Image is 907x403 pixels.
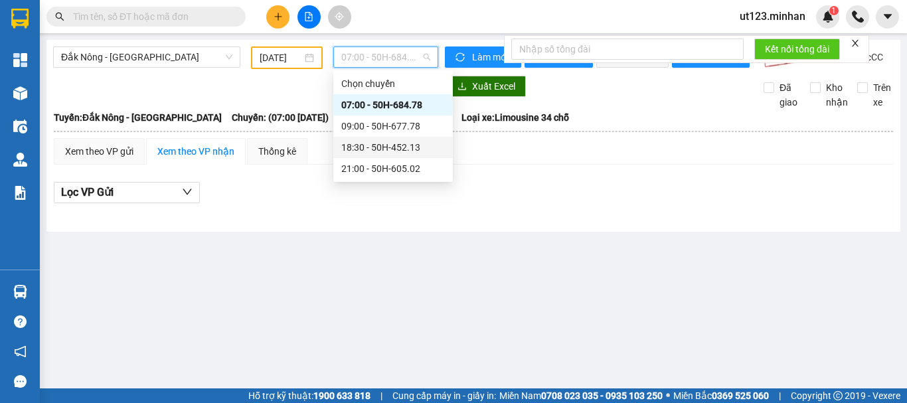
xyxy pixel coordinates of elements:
span: notification [14,345,27,358]
div: Xem theo VP nhận [157,144,234,159]
img: warehouse-icon [13,285,27,299]
img: solution-icon [13,186,27,200]
span: file-add [304,12,313,21]
span: caret-down [882,11,894,23]
div: Chọn chuyến [341,76,445,91]
img: warehouse-icon [13,86,27,100]
button: Kết nối tổng đài [754,39,840,60]
div: 21:00 - 50H-605.02 [341,161,445,176]
span: down [182,187,193,197]
img: phone-icon [852,11,864,23]
span: close [851,39,860,48]
span: 07:00 - 50H-684.78 [341,47,430,67]
button: plus [266,5,289,29]
span: aim [335,12,344,21]
span: | [380,388,382,403]
span: Chuyến: (07:00 [DATE]) [232,110,329,125]
span: | [779,388,781,403]
span: Kết nối tổng đài [765,42,829,56]
span: Miền Bắc [673,388,769,403]
div: Chọn chuyến [333,73,453,94]
span: plus [274,12,283,21]
span: Làm mới [472,50,511,64]
span: Loại xe: Limousine 34 chỗ [461,110,569,125]
b: Tuyến: Đắk Nông - [GEOGRAPHIC_DATA] [54,112,222,123]
input: Nhập số tổng đài [511,39,744,60]
strong: 0369 525 060 [712,390,769,401]
img: logo-vxr [11,9,29,29]
button: caret-down [876,5,899,29]
span: 1 [831,6,836,15]
button: aim [328,5,351,29]
strong: 0708 023 035 - 0935 103 250 [541,390,663,401]
button: file-add [297,5,321,29]
span: Đã giao [774,80,803,110]
sup: 1 [829,6,839,15]
span: Hỗ trợ kỹ thuật: [248,388,371,403]
span: Đắk Nông - Sài Gòn [61,47,232,67]
input: 13/09/2025 [260,50,302,65]
img: warehouse-icon [13,120,27,133]
button: Lọc VP Gửi [54,182,200,203]
div: 09:00 - 50H-677.78 [341,119,445,133]
span: ⚪️ [666,393,670,398]
button: syncLàm mới [445,46,521,68]
input: Tìm tên, số ĐT hoặc mã đơn [73,9,230,24]
span: Miền Nam [499,388,663,403]
span: copyright [833,391,843,400]
span: Lọc VP Gửi [61,184,114,201]
strong: 1900 633 818 [313,390,371,401]
div: 18:30 - 50H-452.13 [341,140,445,155]
span: sync [455,52,467,63]
button: downloadXuất Excel [447,76,526,97]
span: Kho nhận [821,80,853,110]
span: Trên xe [868,80,896,110]
span: Cung cấp máy in - giấy in: [392,388,496,403]
div: Xem theo VP gửi [65,144,133,159]
div: 07:00 - 50H-684.78 [341,98,445,112]
img: dashboard-icon [13,53,27,67]
span: search [55,12,64,21]
div: Thống kê [258,144,296,159]
span: question-circle [14,315,27,328]
span: message [14,375,27,388]
img: warehouse-icon [13,153,27,167]
span: ut123.minhan [729,8,816,25]
img: icon-new-feature [822,11,834,23]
